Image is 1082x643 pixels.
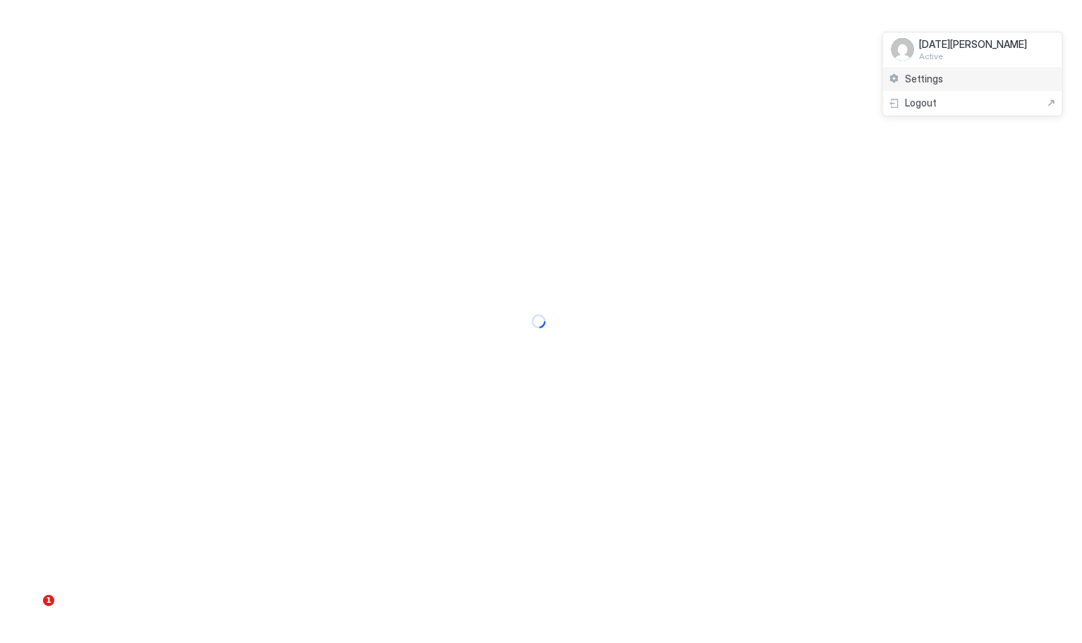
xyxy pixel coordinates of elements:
span: Logout [906,97,937,109]
span: 1 [43,595,54,606]
span: [DATE][PERSON_NAME] [920,38,1028,51]
iframe: Intercom live chat [14,595,48,629]
span: Settings [906,73,944,85]
span: Active [920,51,1028,61]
